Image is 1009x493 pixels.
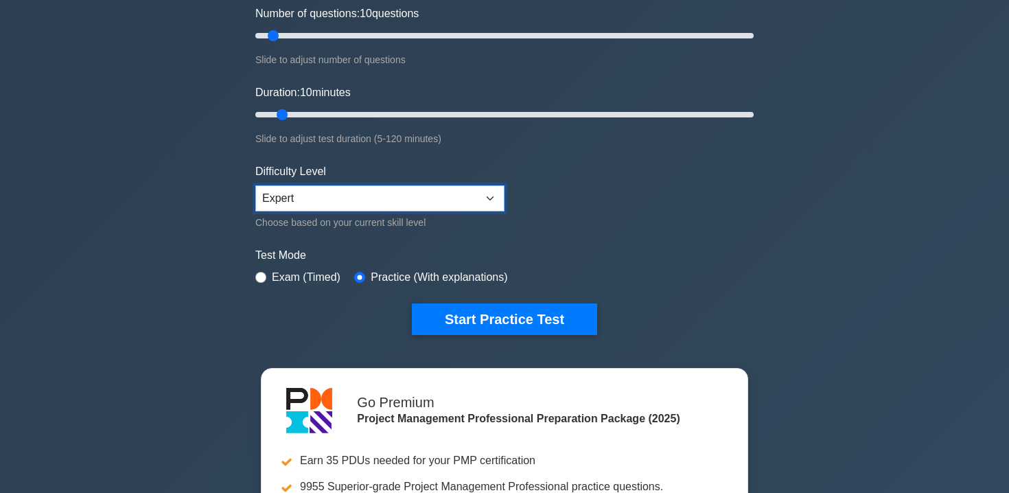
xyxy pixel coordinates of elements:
[255,163,326,180] label: Difficulty Level
[255,247,754,264] label: Test Mode
[412,303,597,335] button: Start Practice Test
[360,8,372,19] span: 10
[255,214,505,231] div: Choose based on your current skill level
[255,84,351,101] label: Duration: minutes
[371,269,507,286] label: Practice (With explanations)
[255,5,419,22] label: Number of questions: questions
[300,87,312,98] span: 10
[272,269,340,286] label: Exam (Timed)
[255,130,754,147] div: Slide to adjust test duration (5-120 minutes)
[255,51,754,68] div: Slide to adjust number of questions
